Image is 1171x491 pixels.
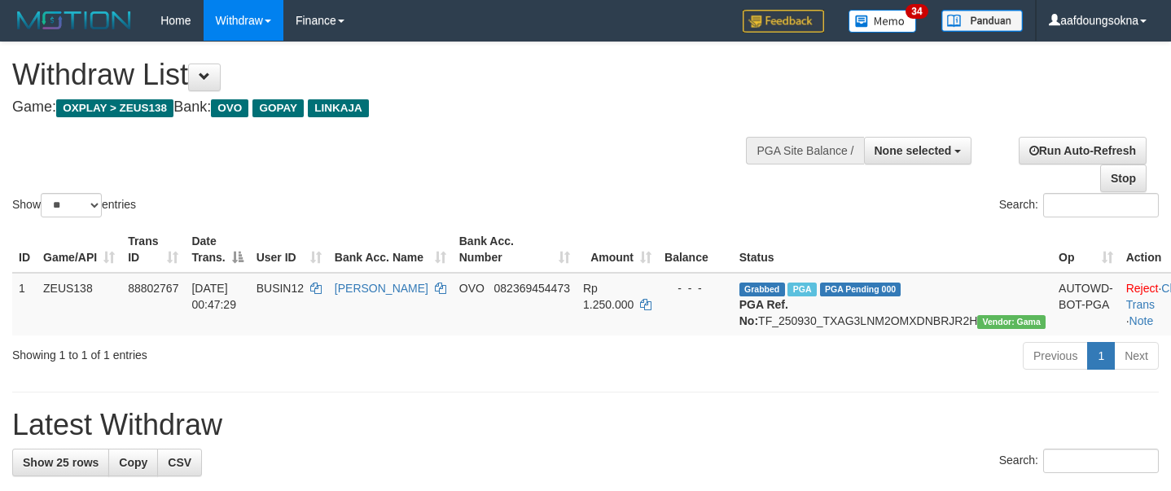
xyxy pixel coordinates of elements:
th: Bank Acc. Number: activate to sort column ascending [453,226,577,273]
th: Trans ID: activate to sort column ascending [121,226,185,273]
span: Copy [119,456,147,469]
img: Button%20Memo.svg [849,10,917,33]
span: Copy 082369454473 to clipboard [494,282,570,295]
th: Date Trans.: activate to sort column descending [185,226,249,273]
input: Search: [1043,449,1159,473]
a: Show 25 rows [12,449,109,476]
span: GOPAY [252,99,304,117]
td: TF_250930_TXAG3LNM2OMXDNBRJR2H [733,273,1052,335]
button: None selected [864,137,972,164]
a: Previous [1023,342,1088,370]
td: ZEUS138 [37,273,121,335]
a: Copy [108,449,158,476]
span: Show 25 rows [23,456,99,469]
h4: Game: Bank: [12,99,765,116]
span: 34 [906,4,928,19]
span: BUSIN12 [257,282,304,295]
div: Showing 1 to 1 of 1 entries [12,340,476,363]
a: CSV [157,449,202,476]
span: Rp 1.250.000 [583,282,634,311]
a: 1 [1087,342,1115,370]
span: OVO [459,282,485,295]
a: Next [1114,342,1159,370]
b: PGA Ref. No: [739,298,788,327]
a: Run Auto-Refresh [1019,137,1147,164]
span: PGA Pending [820,283,901,296]
td: 1 [12,273,37,335]
th: Game/API: activate to sort column ascending [37,226,121,273]
img: Feedback.jpg [743,10,824,33]
select: Showentries [41,193,102,217]
span: 88802767 [128,282,178,295]
a: Reject [1126,282,1159,295]
span: None selected [875,144,952,157]
h1: Withdraw List [12,59,765,91]
th: ID [12,226,37,273]
input: Search: [1043,193,1159,217]
a: Stop [1100,164,1147,192]
label: Show entries [12,193,136,217]
span: Vendor URL: https://trx31.1velocity.biz [977,315,1046,329]
div: - - - [664,280,726,296]
span: OVO [211,99,248,117]
div: PGA Site Balance / [746,137,863,164]
th: Amount: activate to sort column ascending [577,226,658,273]
th: Op: activate to sort column ascending [1052,226,1120,273]
img: MOTION_logo.png [12,8,136,33]
td: AUTOWD-BOT-PGA [1052,273,1120,335]
th: User ID: activate to sort column ascending [250,226,328,273]
th: Status [733,226,1052,273]
span: Marked by aafsreyleap [787,283,816,296]
span: CSV [168,456,191,469]
th: Balance [658,226,733,273]
h1: Latest Withdraw [12,409,1159,441]
span: Grabbed [739,283,785,296]
a: Note [1129,314,1154,327]
span: OXPLAY > ZEUS138 [56,99,173,117]
span: LINKAJA [308,99,369,117]
th: Bank Acc. Name: activate to sort column ascending [328,226,453,273]
img: panduan.png [941,10,1023,32]
span: [DATE] 00:47:29 [191,282,236,311]
label: Search: [999,449,1159,473]
a: [PERSON_NAME] [335,282,428,295]
label: Search: [999,193,1159,217]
